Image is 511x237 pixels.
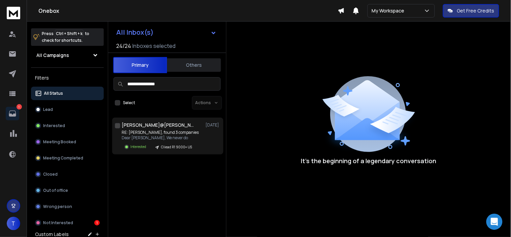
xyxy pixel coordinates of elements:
[43,155,83,161] p: Meeting Completed
[42,30,89,44] p: Press to check for shortcuts.
[31,184,104,197] button: Out of office
[36,52,69,59] h1: All Campaigns
[43,188,68,193] p: Out of office
[43,172,58,177] p: Closed
[43,220,73,226] p: Not Interested
[31,168,104,181] button: Closed
[7,217,20,230] button: T
[94,220,100,226] div: 1
[31,200,104,213] button: Wrong person
[486,214,503,230] div: Open Intercom Messenger
[31,135,104,149] button: Meeting Booked
[31,119,104,132] button: Interested
[31,49,104,62] button: All Campaigns
[457,7,494,14] p: Get Free Credits
[113,57,167,73] button: Primary
[43,123,65,128] p: Interested
[116,42,131,50] span: 24 / 24
[43,139,76,145] p: Meeting Booked
[31,216,104,230] button: Not Interested1
[31,87,104,100] button: All Status
[44,91,63,96] p: All Status
[31,73,104,83] h3: Filters
[301,156,437,166] p: It’s the beginning of a legendary conversation
[205,122,221,128] p: [DATE]
[372,7,407,14] p: My Workspace
[6,107,19,120] a: 1
[122,135,199,141] p: Dear [PERSON_NAME], We never do
[43,107,53,112] p: Lead
[123,100,135,106] label: Select
[31,103,104,116] button: Lead
[443,4,499,18] button: Get Free Credits
[38,7,338,15] h1: Onebox
[161,145,192,150] p: Cliead R1 9000+ US
[122,122,196,128] h1: [PERSON_NAME]@[PERSON_NAME] Consulting
[122,130,199,135] p: RE: [PERSON_NAME], found 3 companies
[116,29,154,36] h1: All Inbox(s)
[43,204,72,209] p: Wrong person
[132,42,175,50] h3: Inboxes selected
[31,151,104,165] button: Meeting Completed
[17,104,22,110] p: 1
[130,144,146,149] p: Interested
[55,30,84,37] span: Ctrl + Shift + k
[111,26,222,39] button: All Inbox(s)
[167,58,221,72] button: Others
[7,7,20,19] img: logo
